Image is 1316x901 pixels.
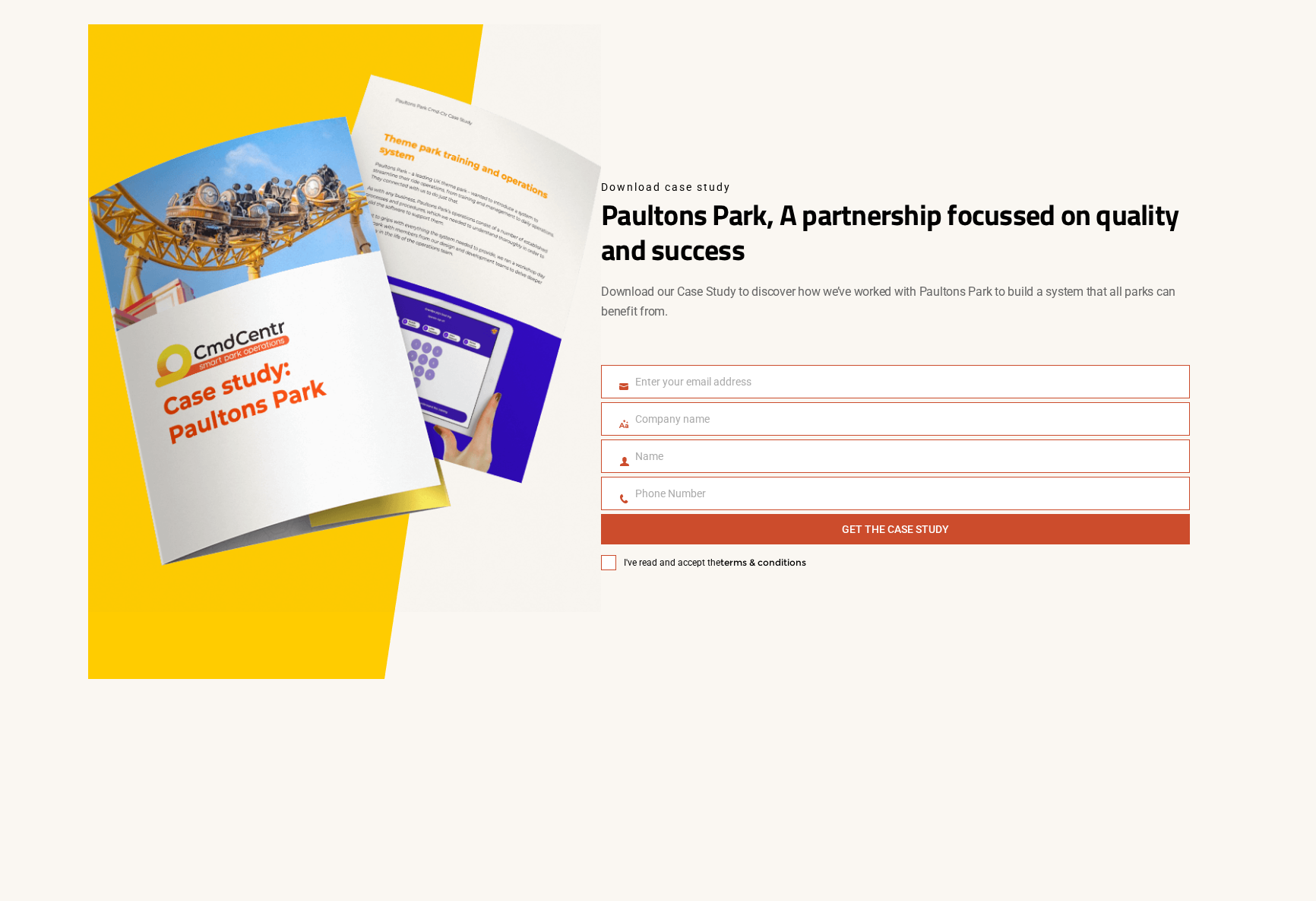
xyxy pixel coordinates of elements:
button: Get The Case Study [601,514,1190,544]
span: I've read and accept the [616,555,806,570]
span: Paultons Park, A partnership focussed on quality and success [601,197,1190,267]
p: Download our Case Study to discover how we’ve worked with Paultons Park to build a system that al... [601,282,1190,322]
a: terms & conditions [720,557,806,568]
span: Download case study [601,181,1190,193]
span: Get The Case Study [609,521,1182,538]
